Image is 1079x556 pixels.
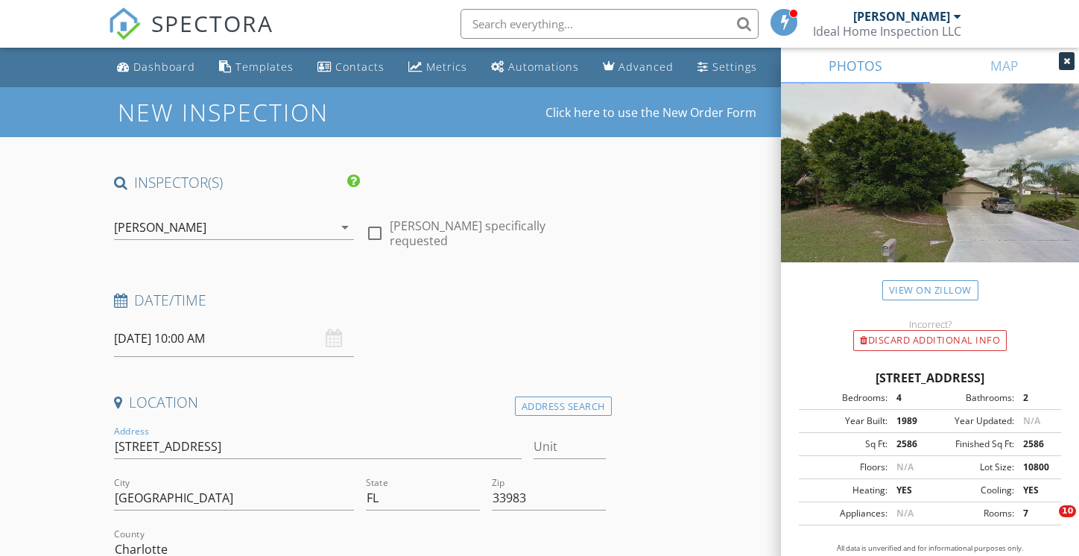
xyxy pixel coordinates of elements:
[896,507,914,519] span: N/A
[335,60,385,74] div: Contacts
[803,414,887,428] div: Year Built:
[461,9,759,39] input: Search everything...
[896,461,914,473] span: N/A
[390,218,606,248] label: [PERSON_NAME] specifically requested
[781,83,1079,298] img: streetview
[426,60,467,74] div: Metrics
[887,484,930,497] div: YES
[882,280,978,300] a: View on Zillow
[930,48,1079,83] a: MAP
[515,397,612,417] div: Address Search
[485,54,585,81] a: Automations (Basic)
[545,107,756,119] a: Click here to use the New Order Form
[930,414,1014,428] div: Year Updated:
[803,507,887,520] div: Appliances:
[781,48,930,83] a: PHOTOS
[712,60,757,74] div: Settings
[114,291,606,310] h4: Date/Time
[803,391,887,405] div: Bedrooms:
[803,437,887,451] div: Sq Ft:
[803,461,887,474] div: Floors:
[108,20,273,51] a: SPECTORA
[118,99,448,125] h1: New Inspection
[108,7,141,40] img: The Best Home Inspection Software - Spectora
[114,173,360,192] h4: INSPECTOR(S)
[887,391,930,405] div: 4
[133,60,195,74] div: Dashboard
[930,391,1014,405] div: Bathrooms:
[799,543,1061,554] p: All data is unverified and for informational purposes only.
[1014,484,1057,497] div: YES
[235,60,294,74] div: Templates
[597,54,680,81] a: Advanced
[853,9,950,24] div: [PERSON_NAME]
[151,7,273,39] span: SPECTORA
[336,218,354,236] i: arrow_drop_down
[1059,505,1076,517] span: 10
[1014,437,1057,451] div: 2586
[781,318,1079,330] div: Incorrect?
[508,60,579,74] div: Automations
[402,54,473,81] a: Metrics
[813,24,961,39] div: Ideal Home Inspection LLC
[692,54,763,81] a: Settings
[853,330,1007,351] div: Discard Additional info
[887,414,930,428] div: 1989
[887,437,930,451] div: 2586
[114,320,354,357] input: Select date
[114,221,206,234] div: [PERSON_NAME]
[803,484,887,497] div: Heating:
[111,54,201,81] a: Dashboard
[930,507,1014,520] div: Rooms:
[930,484,1014,497] div: Cooling:
[930,437,1014,451] div: Finished Sq Ft:
[1014,391,1057,405] div: 2
[618,60,674,74] div: Advanced
[213,54,300,81] a: Templates
[1014,507,1057,520] div: 7
[114,393,606,412] h4: Location
[930,461,1014,474] div: Lot Size:
[1028,505,1064,541] iframe: Intercom live chat
[1023,414,1040,427] span: N/A
[1014,461,1057,474] div: 10800
[311,54,390,81] a: Contacts
[799,369,1061,387] div: [STREET_ADDRESS]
